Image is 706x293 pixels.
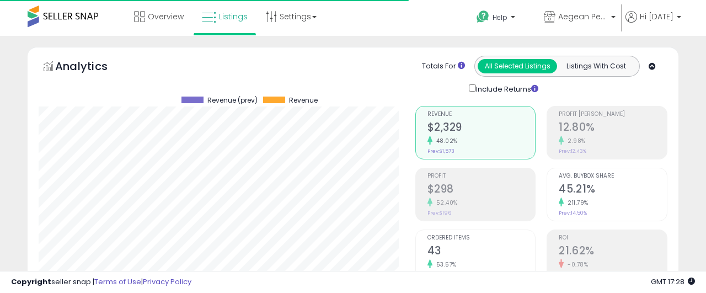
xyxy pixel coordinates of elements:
[559,210,587,216] small: Prev: 14.50%
[564,260,588,269] small: -0.78%
[468,2,534,36] a: Help
[559,111,667,118] span: Profit [PERSON_NAME]
[427,121,536,136] h2: $2,329
[478,59,557,73] button: All Selected Listings
[427,183,536,198] h2: $298
[559,235,667,241] span: ROI
[427,235,536,241] span: Ordered Items
[55,58,129,77] h5: Analytics
[476,10,490,24] i: Get Help
[432,137,458,145] small: 48.02%
[11,276,51,287] strong: Copyright
[427,111,536,118] span: Revenue
[651,276,695,287] span: 2025-08-14 17:28 GMT
[143,276,191,287] a: Privacy Policy
[625,11,681,36] a: Hi [DATE]
[461,82,552,95] div: Include Returns
[559,244,667,259] h2: 21.62%
[427,244,536,259] h2: 43
[559,121,667,136] h2: 12.80%
[564,137,586,145] small: 2.98%
[427,173,536,179] span: Profit
[432,199,458,207] small: 52.40%
[564,199,589,207] small: 211.79%
[559,183,667,198] h2: 45.21%
[493,13,507,22] span: Help
[557,59,636,73] button: Listings With Cost
[432,260,457,269] small: 53.57%
[422,61,465,72] div: Totals For
[427,148,454,155] small: Prev: $1,573
[94,276,141,287] a: Terms of Use
[148,11,184,22] span: Overview
[427,210,451,216] small: Prev: $196
[289,97,318,104] span: Revenue
[11,277,191,287] div: seller snap | |
[207,97,258,104] span: Revenue (prev)
[219,11,248,22] span: Listings
[559,148,586,155] small: Prev: 12.43%
[558,11,608,22] span: Aegean Pearl
[640,11,673,22] span: Hi [DATE]
[559,173,667,179] span: Avg. Buybox Share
